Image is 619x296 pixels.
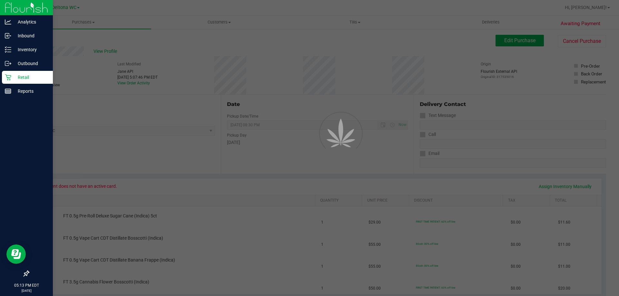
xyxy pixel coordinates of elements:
[11,87,50,95] p: Reports
[6,244,26,264] iframe: Resource center
[3,288,50,293] p: [DATE]
[5,74,11,81] inline-svg: Retail
[11,18,50,26] p: Analytics
[5,88,11,94] inline-svg: Reports
[3,282,50,288] p: 05:13 PM EDT
[5,33,11,39] inline-svg: Inbound
[11,73,50,81] p: Retail
[11,46,50,53] p: Inventory
[11,32,50,40] p: Inbound
[5,60,11,67] inline-svg: Outbound
[5,19,11,25] inline-svg: Analytics
[5,46,11,53] inline-svg: Inventory
[11,60,50,67] p: Outbound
